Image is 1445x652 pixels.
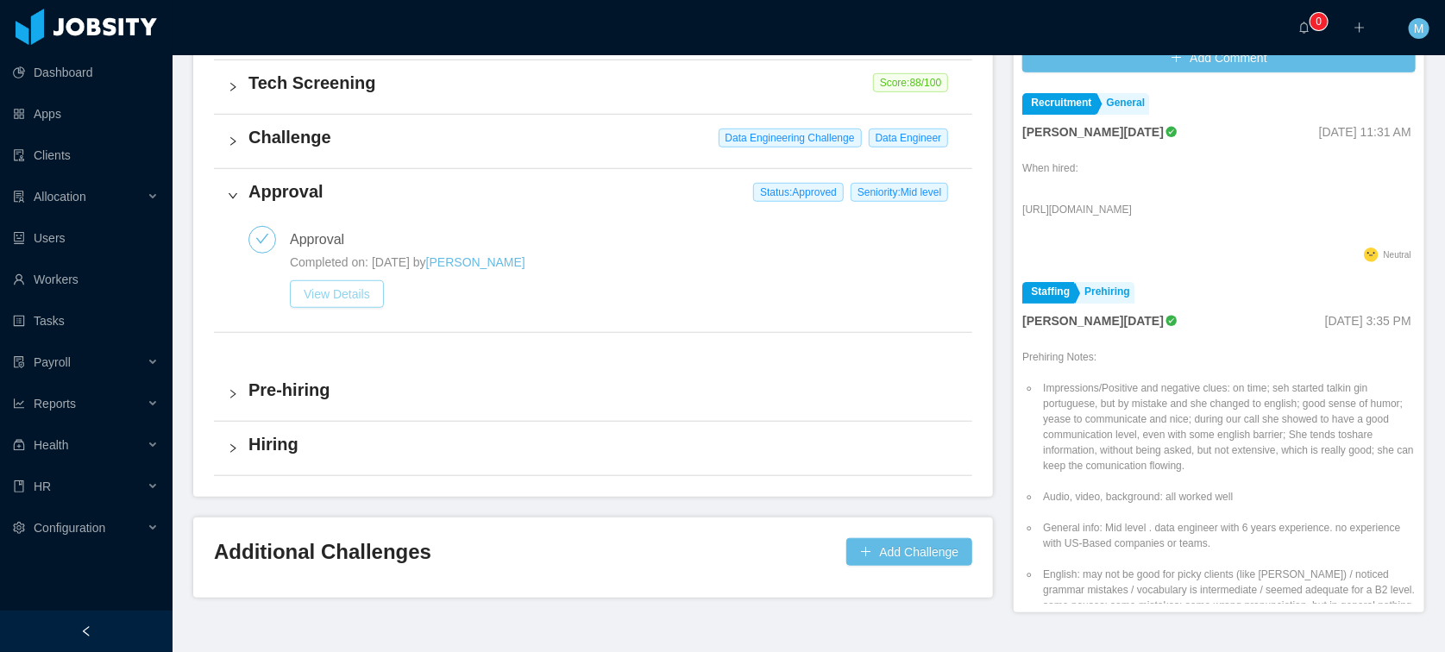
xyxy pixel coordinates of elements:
[1040,567,1416,629] li: English: may not be good for picky clients (like [PERSON_NAME]) / noticed grammar mistakes / voca...
[13,480,25,492] i: icon: book
[851,183,948,202] span: Seniority: Mid level
[873,73,948,92] span: Score: 88 /100
[1040,520,1416,551] li: General info: Mid level . data engineer with 6 years experience. no experience with US-Based comp...
[34,480,51,493] span: HR
[1040,489,1416,505] li: Audio, video, background: all worked well
[753,183,844,202] span: Status: Approved
[13,138,159,172] a: icon: auditClients
[214,422,972,475] div: icon: rightHiring
[1310,13,1328,30] sup: 0
[290,287,384,301] a: View Details
[1022,202,1132,217] p: [URL][DOMAIN_NAME]
[13,221,159,255] a: icon: robotUsers
[34,397,76,411] span: Reports
[13,262,159,297] a: icon: userWorkers
[13,356,25,368] i: icon: file-protect
[248,432,958,456] h4: Hiring
[1040,380,1416,473] li: Impressions/Positive and negative clues: on time; seh started talkin gin portuguese, but by mista...
[13,97,159,131] a: icon: appstoreApps
[248,179,958,204] h4: Approval
[214,367,972,421] div: icon: rightPre-hiring
[1022,45,1416,72] button: icon: plusAdd Comment
[1022,93,1096,115] a: Recruitment
[1022,160,1132,176] p: When hired:
[34,438,68,452] span: Health
[290,255,426,269] span: Completed on: [DATE] by
[13,191,25,203] i: icon: solution
[290,226,358,254] div: Approval
[1022,282,1074,304] a: Staffing
[214,115,972,168] div: icon: rightChallenge
[34,355,71,369] span: Payroll
[214,538,839,566] h3: Additional Challenges
[290,280,384,308] button: View Details
[1325,314,1411,328] span: [DATE] 3:35 PM
[1097,93,1149,115] a: General
[13,398,25,410] i: icon: line-chart
[13,522,25,534] i: icon: setting
[719,129,862,147] span: Data Engineering Challenge
[13,439,25,451] i: icon: medicine-box
[13,304,159,338] a: icon: profileTasks
[869,129,949,147] span: Data Engineer
[1076,282,1134,304] a: Prehiring
[255,232,269,246] i: icon: check
[248,125,958,149] h4: Challenge
[34,521,105,535] span: Configuration
[1022,314,1164,328] strong: [PERSON_NAME][DATE]
[214,169,972,223] div: icon: rightApproval
[1354,22,1366,34] i: icon: plus
[248,71,958,95] h4: Tech Screening
[34,190,86,204] span: Allocation
[846,538,972,566] button: icon: plusAdd Challenge
[228,191,238,201] i: icon: right
[1384,250,1411,260] span: Neutral
[228,82,238,92] i: icon: right
[214,60,972,114] div: icon: rightTech Screening
[13,55,159,90] a: icon: pie-chartDashboard
[1022,125,1164,139] strong: [PERSON_NAME][DATE]
[1319,125,1411,139] span: [DATE] 11:31 AM
[1414,18,1424,39] span: M
[228,136,238,147] i: icon: right
[228,443,238,454] i: icon: right
[248,378,958,402] h4: Pre-hiring
[228,389,238,399] i: icon: right
[1298,22,1310,34] i: icon: bell
[426,255,525,269] a: [PERSON_NAME]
